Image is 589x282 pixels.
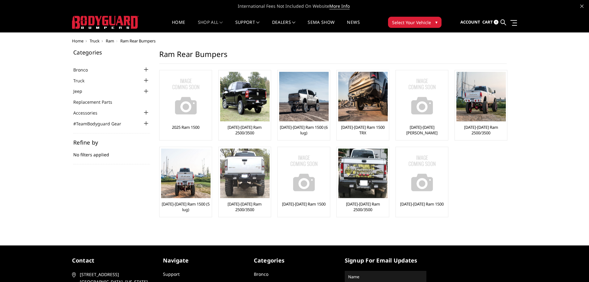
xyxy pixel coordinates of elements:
img: No Image [279,149,329,198]
a: [DATE]-[DATE] Ram 2500/3500 [220,124,269,136]
a: Truck [73,77,92,84]
span: ▾ [435,19,437,25]
a: Bronco [254,271,268,277]
h5: Categories [73,50,150,55]
a: [DATE]-[DATE] Ram 1500 (6 lug) [279,124,328,136]
button: Select Your Vehicle [388,17,442,28]
h5: contact [72,256,154,265]
a: Support [163,271,180,277]
h5: Navigate [163,256,245,265]
a: [DATE]-[DATE] Ram 2500/3500 [338,201,387,212]
img: No Image [397,72,447,121]
h5: Refine by [73,140,150,145]
span: 0 [494,20,498,24]
h5: signup for email updates [345,256,426,265]
a: Replacement Parts [73,99,120,105]
input: Name [346,272,425,282]
img: No Image [161,72,211,121]
a: [DATE]-[DATE] Ram 2500/3500 [220,201,269,212]
div: No filters applied [73,140,150,164]
h5: Categories [254,256,335,265]
a: [DATE]-[DATE] Ram 2500/3500 [456,124,506,136]
a: Cart 0 [482,14,498,31]
a: 2025 Ram 1500 [172,124,199,130]
a: Home [172,20,185,32]
a: SEMA Show [308,20,335,32]
a: #TeamBodyguard Gear [73,120,129,127]
a: News [347,20,360,32]
a: [DATE]-[DATE] Ram 1500 [400,201,444,207]
img: No Image [397,149,447,198]
a: Support [235,20,260,32]
a: [DATE]-[DATE] Ram 1500 [282,201,326,207]
a: Ram [106,38,114,44]
a: Account [460,14,480,31]
span: Account [460,19,480,25]
a: Bronco [73,67,96,73]
a: No Image [161,72,210,121]
a: [DATE]-[DATE] Ram 1500 (5 lug) [161,201,210,212]
a: [DATE]-[DATE] [PERSON_NAME] [397,124,446,136]
span: Ram Rear Bumpers [120,38,156,44]
a: Truck [90,38,100,44]
a: Accessories [73,110,105,116]
a: Home [72,38,83,44]
img: BODYGUARD BUMPERS [72,16,139,29]
a: No Image [279,149,328,198]
span: Cart [482,19,493,25]
a: Dealers [272,20,296,32]
a: [DATE]-[DATE] Ram 1500 TRX [338,124,387,136]
a: Jeep [73,88,90,94]
h1: Ram Rear Bumpers [159,50,507,64]
a: shop all [198,20,223,32]
a: More Info [329,3,350,9]
span: Select Your Vehicle [392,19,431,26]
